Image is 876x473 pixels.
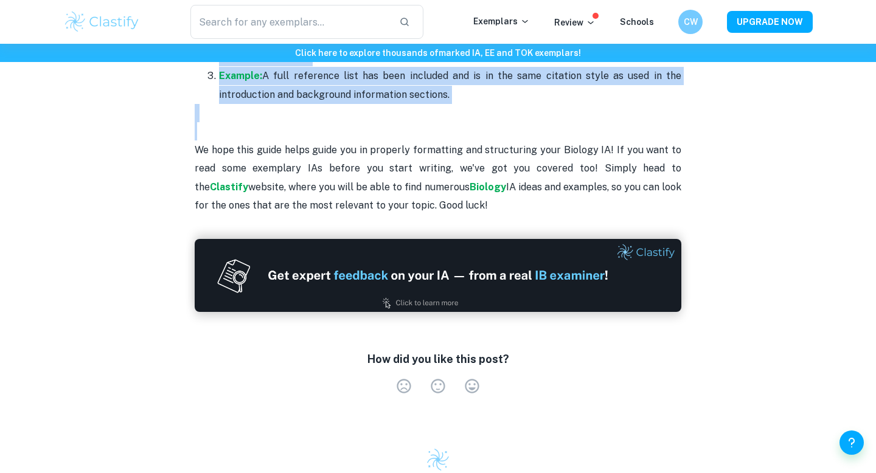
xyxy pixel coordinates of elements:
[426,447,450,472] img: Clastify logo
[470,181,506,193] a: Biology
[219,67,681,104] p: A full reference list has been included and is in the same citation style as used in the introduc...
[219,70,262,81] a: Example:
[210,181,248,193] a: Clastify
[367,351,509,368] h6: How did you like this post?
[190,5,389,39] input: Search for any exemplars...
[473,15,530,28] p: Exemplars
[678,10,703,34] button: CW
[2,46,874,60] h6: Click here to explore thousands of marked IA, EE and TOK exemplars !
[63,10,141,34] img: Clastify logo
[620,17,654,27] a: Schools
[727,11,813,33] button: UPGRADE NOW
[554,16,596,29] p: Review
[195,239,681,312] img: Ad
[195,141,681,215] p: We hope this guide helps guide you in properly formatting and structuring your Biology IA! If you...
[684,15,698,29] h6: CW
[839,430,864,455] button: Help and Feedback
